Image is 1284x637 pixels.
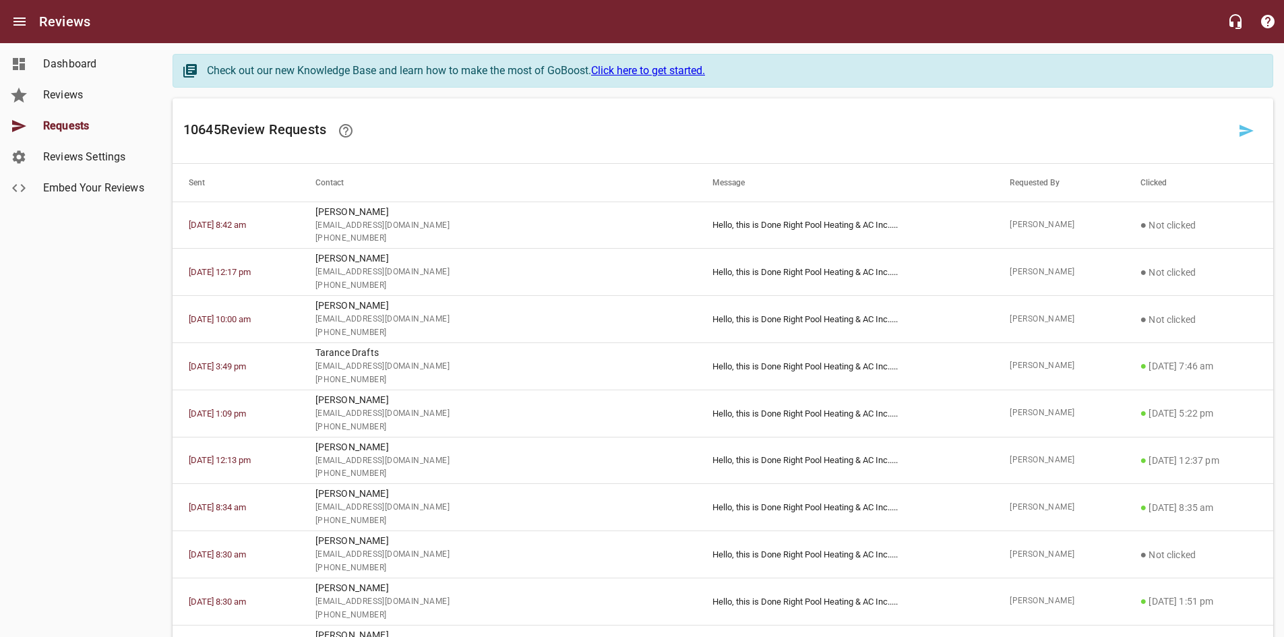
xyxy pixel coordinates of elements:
[696,164,993,202] th: Message
[43,118,146,134] span: Requests
[189,314,251,324] a: [DATE] 10:00 am
[1140,406,1147,419] span: ●
[591,64,705,77] a: Click here to get started.
[315,440,680,454] p: [PERSON_NAME]
[1219,5,1252,38] button: Live Chat
[1140,313,1147,326] span: ●
[189,220,246,230] a: [DATE] 8:42 am
[315,421,680,434] span: [PHONE_NUMBER]
[1140,405,1257,421] p: [DATE] 5:22 pm
[1140,501,1147,514] span: ●
[696,249,993,296] td: Hello, this is Done Right Pool Heating & AC Inc.. ...
[1230,115,1262,147] a: Request a review
[315,407,680,421] span: [EMAIL_ADDRESS][DOMAIN_NAME]
[1140,454,1147,466] span: ●
[189,502,246,512] a: [DATE] 8:34 am
[1140,217,1257,233] p: Not clicked
[1140,595,1147,607] span: ●
[1010,454,1107,467] span: [PERSON_NAME]
[315,562,680,575] span: [PHONE_NUMBER]
[315,548,680,562] span: [EMAIL_ADDRESS][DOMAIN_NAME]
[189,597,246,607] a: [DATE] 8:30 am
[1140,547,1257,563] p: Not clicked
[189,549,246,559] a: [DATE] 8:30 am
[1010,548,1107,562] span: [PERSON_NAME]
[315,205,680,219] p: [PERSON_NAME]
[173,164,299,202] th: Sent
[696,484,993,531] td: Hello, this is Done Right Pool Heating & AC Inc.. ...
[1010,406,1107,420] span: [PERSON_NAME]
[696,390,993,437] td: Hello, this is Done Right Pool Heating & AC Inc.. ...
[43,56,146,72] span: Dashboard
[189,267,251,277] a: [DATE] 12:17 pm
[315,360,680,373] span: [EMAIL_ADDRESS][DOMAIN_NAME]
[1140,452,1257,468] p: [DATE] 12:37 pm
[696,296,993,343] td: Hello, this is Done Right Pool Heating & AC Inc.. ...
[3,5,36,38] button: Open drawer
[1140,499,1257,516] p: [DATE] 8:35 am
[183,115,1230,147] h6: 10645 Review Request s
[315,534,680,548] p: [PERSON_NAME]
[1124,164,1273,202] th: Clicked
[189,408,246,419] a: [DATE] 1:09 pm
[189,361,246,371] a: [DATE] 3:49 pm
[315,595,680,609] span: [EMAIL_ADDRESS][DOMAIN_NAME]
[1140,359,1147,372] span: ●
[993,164,1124,202] th: Requested By
[315,346,680,360] p: Tarance Drafts
[315,487,680,501] p: [PERSON_NAME]
[696,531,993,578] td: Hello, this is Done Right Pool Heating & AC Inc.. ...
[696,342,993,390] td: Hello, this is Done Right Pool Heating & AC Inc.. ...
[1010,595,1107,608] span: [PERSON_NAME]
[39,11,90,32] h6: Reviews
[315,251,680,266] p: [PERSON_NAME]
[1010,313,1107,326] span: [PERSON_NAME]
[315,232,680,245] span: [PHONE_NUMBER]
[315,609,680,622] span: [PHONE_NUMBER]
[207,63,1259,79] div: Check out our new Knowledge Base and learn how to make the most of GoBoost.
[315,373,680,387] span: [PHONE_NUMBER]
[1140,548,1147,561] span: ●
[1010,359,1107,373] span: [PERSON_NAME]
[1140,311,1257,328] p: Not clicked
[315,219,680,233] span: [EMAIL_ADDRESS][DOMAIN_NAME]
[696,437,993,484] td: Hello, this is Done Right Pool Heating & AC Inc.. ...
[1140,218,1147,231] span: ●
[1140,593,1257,609] p: [DATE] 1:51 pm
[1252,5,1284,38] button: Support Portal
[315,467,680,481] span: [PHONE_NUMBER]
[315,501,680,514] span: [EMAIL_ADDRESS][DOMAIN_NAME]
[315,266,680,279] span: [EMAIL_ADDRESS][DOMAIN_NAME]
[1140,264,1257,280] p: Not clicked
[1140,266,1147,278] span: ●
[43,180,146,196] span: Embed Your Reviews
[315,279,680,293] span: [PHONE_NUMBER]
[315,299,680,313] p: [PERSON_NAME]
[315,514,680,528] span: [PHONE_NUMBER]
[43,149,146,165] span: Reviews Settings
[1010,501,1107,514] span: [PERSON_NAME]
[1010,266,1107,279] span: [PERSON_NAME]
[189,455,251,465] a: [DATE] 12:13 pm
[330,115,362,147] a: Learn how requesting reviews can improve your online presence
[696,578,993,626] td: Hello, this is Done Right Pool Heating & AC Inc.. ...
[696,202,993,249] td: Hello, this is Done Right Pool Heating & AC Inc.. ...
[315,581,680,595] p: [PERSON_NAME]
[315,326,680,340] span: [PHONE_NUMBER]
[1140,358,1257,374] p: [DATE] 7:46 am
[43,87,146,103] span: Reviews
[1010,218,1107,232] span: [PERSON_NAME]
[315,454,680,468] span: [EMAIL_ADDRESS][DOMAIN_NAME]
[315,313,680,326] span: [EMAIL_ADDRESS][DOMAIN_NAME]
[299,164,696,202] th: Contact
[315,393,680,407] p: [PERSON_NAME]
